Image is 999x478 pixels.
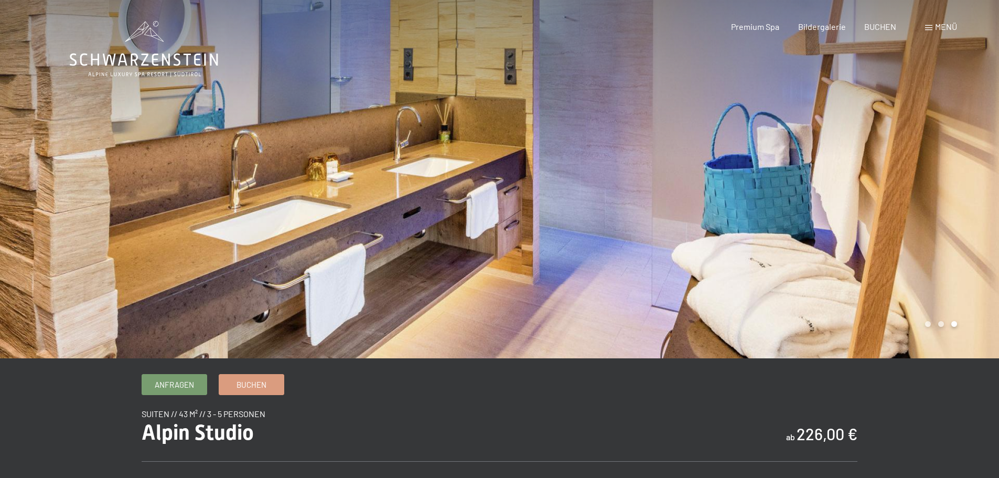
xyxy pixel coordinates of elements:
[864,22,896,31] a: BUCHEN
[142,375,207,395] a: Anfragen
[798,22,846,31] a: Bildergalerie
[142,420,254,445] span: Alpin Studio
[142,409,265,419] span: Suiten // 43 m² // 3 - 5 Personen
[237,379,266,390] span: Buchen
[155,379,194,390] span: Anfragen
[219,375,284,395] a: Buchen
[786,432,795,442] span: ab
[935,22,957,31] span: Menü
[797,424,857,443] b: 226,00 €
[731,22,779,31] a: Premium Spa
